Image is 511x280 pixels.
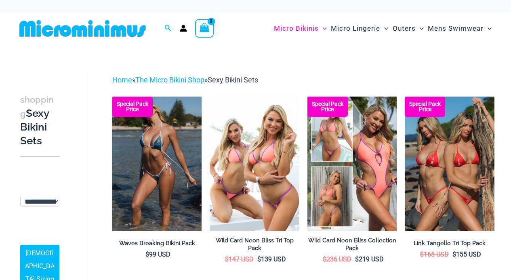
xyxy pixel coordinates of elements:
[323,255,326,263] span: $
[405,240,494,250] a: Link Tangello Tri Top Pack
[16,19,149,38] img: MM SHOP LOGO FLAT
[225,255,229,263] span: $
[145,251,170,258] bdi: 99 USD
[112,240,202,250] a: Waves Breaking Bikini Pack
[112,76,132,84] a: Home
[391,16,426,41] a: OutersMenu ToggleMenu Toggle
[135,76,204,84] a: The Micro Bikini Shop
[319,18,327,39] span: Menu Toggle
[405,240,494,247] h2: Link Tangello Tri Top Pack
[484,18,492,39] span: Menu Toggle
[257,255,261,263] span: $
[112,97,202,231] a: Waves Breaking Ocean 312 Top 456 Bottom 08 Waves Breaking Ocean 312 Top 456 Bottom 04Waves Breaki...
[112,240,202,247] h2: Waves Breaking Bikini Pack
[393,18,416,39] span: Outers
[271,15,495,42] nav: Site Navigation
[210,237,299,252] h2: Wild Card Neon Bliss Tri Top Pack
[210,237,299,255] a: Wild Card Neon Bliss Tri Top Pack
[307,101,348,112] b: Special Pack Price
[225,255,254,263] bdi: 147 USD
[307,97,397,231] a: Collection Pack (7) Collection Pack B (1)Collection Pack B (1)
[323,255,351,263] bdi: 236 USD
[307,97,397,231] img: Collection Pack (7)
[20,95,54,119] span: shopping
[307,237,397,252] h2: Wild Card Neon Bliss Collection Pack
[428,18,484,39] span: Mens Swimwear
[355,255,359,263] span: $
[145,251,149,258] span: $
[272,16,329,41] a: Micro BikinisMenu ToggleMenu Toggle
[20,197,59,206] select: wpc-taxonomy-pa_fabric-type-746009
[405,97,494,231] img: Bikini Pack
[195,19,214,38] a: View Shopping Cart, empty
[208,76,258,84] span: Sexy Bikini Sets
[307,237,397,255] a: Wild Card Neon Bliss Collection Pack
[420,251,449,258] bdi: 165 USD
[257,255,286,263] bdi: 139 USD
[452,251,481,258] bdi: 155 USD
[20,93,59,148] h3: Sexy Bikini Sets
[164,23,172,34] a: Search icon link
[180,25,187,32] a: Account icon link
[416,18,424,39] span: Menu Toggle
[331,18,380,39] span: Micro Lingerie
[420,251,424,258] span: $
[355,255,384,263] bdi: 219 USD
[112,76,258,84] span: » »
[210,97,299,231] a: Wild Card Neon Bliss Tri Top PackWild Card Neon Bliss Tri Top Pack BWild Card Neon Bliss Tri Top ...
[405,101,445,112] b: Special Pack Price
[380,18,388,39] span: Menu Toggle
[210,97,299,231] img: Wild Card Neon Bliss Tri Top Pack
[452,251,456,258] span: $
[112,97,202,231] img: Waves Breaking Ocean 312 Top 456 Bottom 08
[426,16,494,41] a: Mens SwimwearMenu ToggleMenu Toggle
[405,97,494,231] a: Bikini Pack Bikini Pack BBikini Pack B
[274,18,319,39] span: Micro Bikinis
[329,16,390,41] a: Micro LingerieMenu ToggleMenu Toggle
[112,101,153,112] b: Special Pack Price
